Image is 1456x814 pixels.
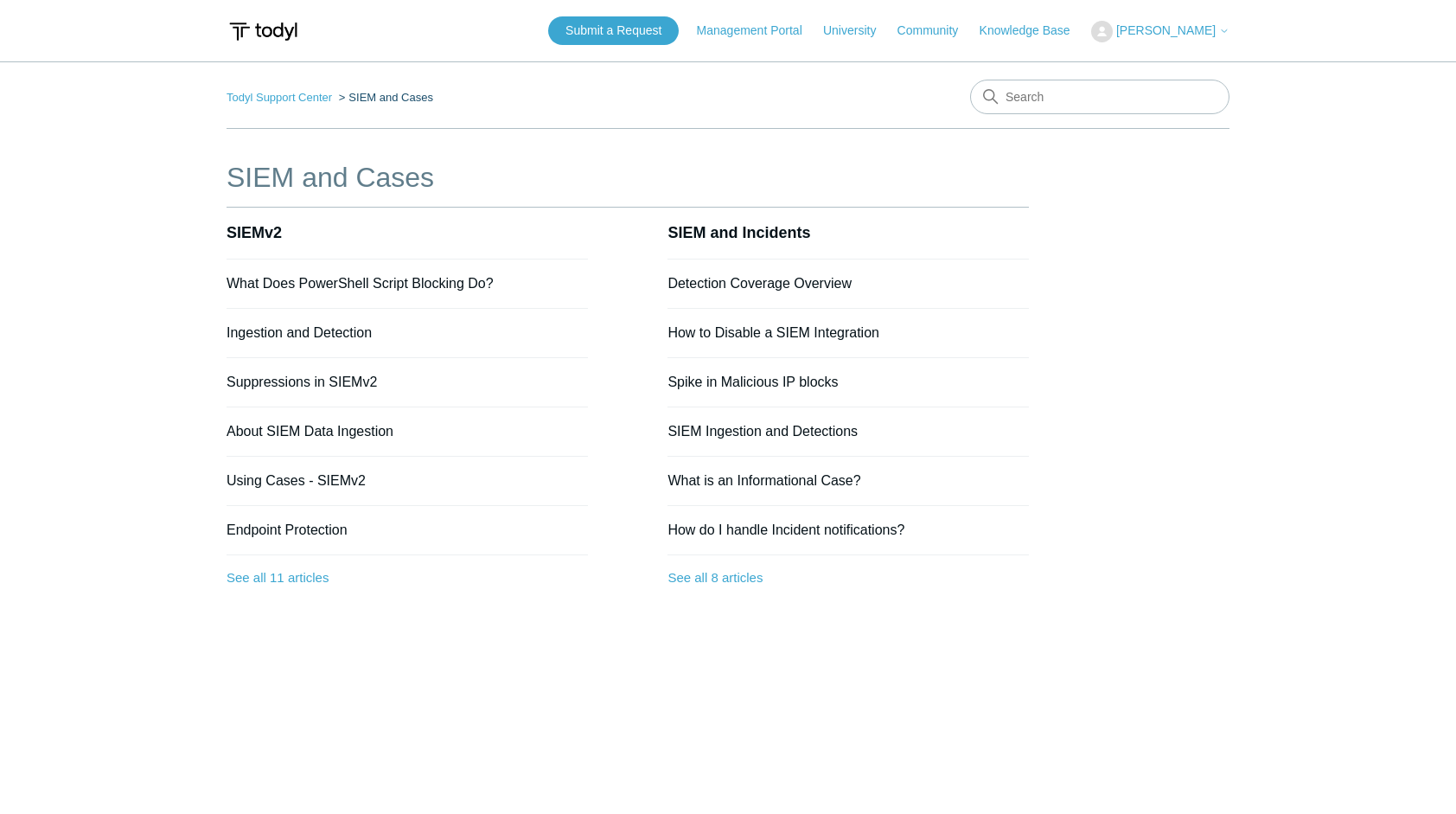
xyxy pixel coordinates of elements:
a: What Does PowerShell Script Blocking Do? [227,276,494,291]
a: SIEM and Incidents [667,224,810,241]
a: See all 11 articles [227,555,588,601]
li: SIEM and Cases [335,91,433,104]
button: [PERSON_NAME] [1091,21,1229,42]
a: Knowledge Base [980,22,1088,40]
a: SIEM Ingestion and Detections [667,424,858,439]
a: Suppressions in SIEMv2 [227,375,377,389]
a: Ingestion and Detection [227,325,372,340]
a: Spike in Malicious IP blocks [667,375,838,389]
a: Community [897,22,976,40]
li: Todyl Support Center [227,91,335,104]
a: SIEMv2 [227,224,282,241]
a: Using Cases - SIEMv2 [227,473,366,488]
h1: SIEM and Cases [227,157,1029,198]
a: What is an Informational Case? [667,473,860,488]
span: [PERSON_NAME] [1116,23,1216,37]
a: Detection Coverage Overview [667,276,852,291]
a: About SIEM Data Ingestion [227,424,393,439]
a: Submit a Request [548,16,679,45]
a: Management Portal [697,22,820,40]
a: Endpoint Protection [227,522,348,537]
img: Todyl Support Center Help Center home page [227,16,300,48]
a: Todyl Support Center [227,91,332,104]
a: How do I handle Incident notifications? [667,522,904,537]
a: See all 8 articles [667,555,1029,601]
input: Search [970,80,1229,114]
a: University [823,22,893,40]
a: How to Disable a SIEM Integration [667,325,879,340]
